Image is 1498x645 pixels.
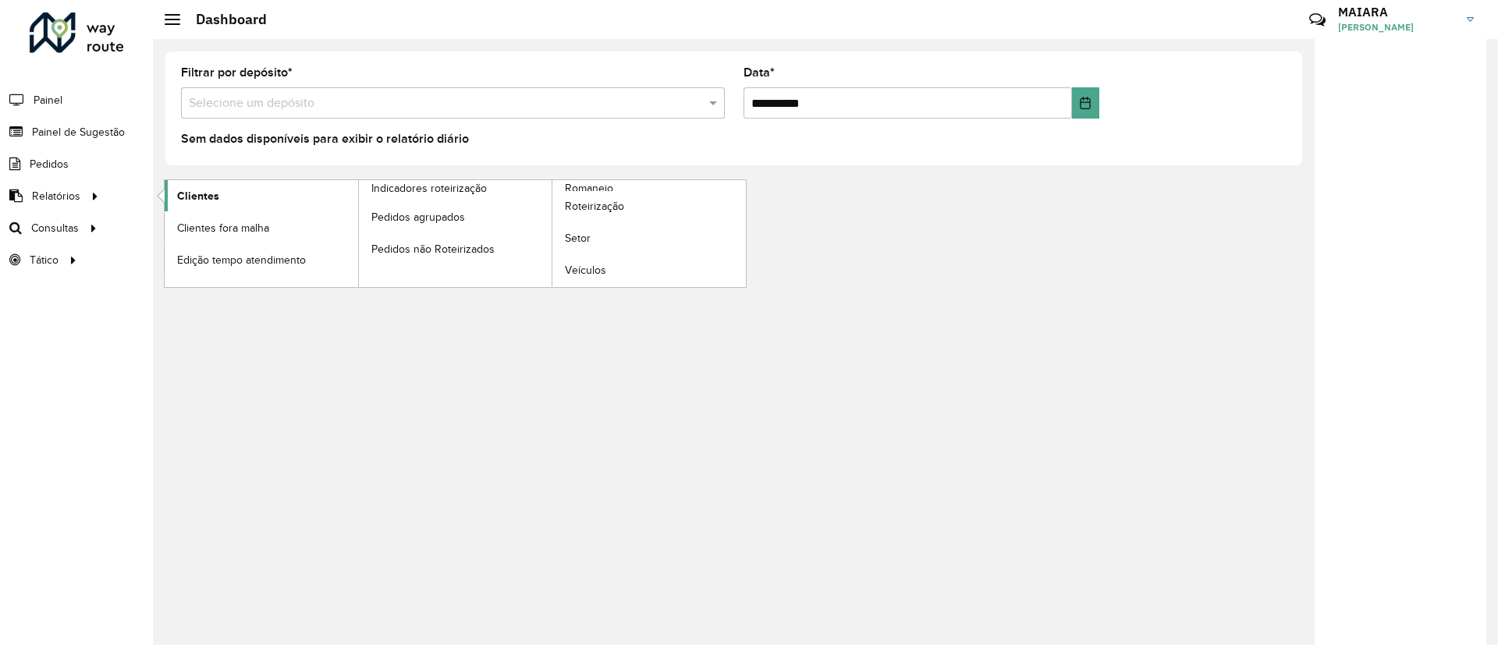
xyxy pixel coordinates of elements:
span: Edição tempo atendimento [177,252,306,268]
span: Setor [565,230,591,246]
span: Painel de Sugestão [32,124,125,140]
a: Contato Rápido [1301,3,1334,37]
h3: MAIARA [1338,5,1455,19]
a: Indicadores roteirização [165,180,552,287]
a: Clientes [165,180,358,211]
span: Romaneio [565,180,613,197]
span: Pedidos [30,156,69,172]
span: Relatórios [32,188,80,204]
span: Roteirização [565,198,624,214]
span: Pedidos agrupados [371,209,465,225]
span: Painel [34,92,62,108]
label: Data [744,63,775,82]
a: Romaneio [359,180,747,287]
span: Indicadores roteirização [371,180,487,197]
span: Veículos [565,262,606,278]
span: Clientes [177,188,219,204]
a: Veículos [552,255,746,286]
a: Edição tempo atendimento [165,244,358,275]
span: Consultas [31,220,79,236]
button: Choose Date [1072,87,1099,119]
label: Sem dados disponíveis para exibir o relatório diário [181,129,469,148]
span: Clientes fora malha [177,220,269,236]
span: Pedidos não Roteirizados [371,241,495,257]
a: Pedidos não Roteirizados [359,233,552,264]
span: [PERSON_NAME] [1338,20,1455,34]
h2: Dashboard [180,11,267,28]
a: Clientes fora malha [165,212,358,243]
a: Pedidos agrupados [359,201,552,232]
span: Tático [30,252,59,268]
label: Filtrar por depósito [181,63,293,82]
a: Roteirização [552,191,746,222]
a: Setor [552,223,746,254]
